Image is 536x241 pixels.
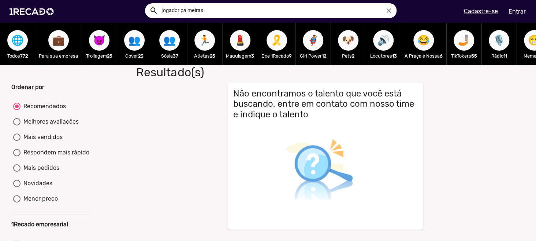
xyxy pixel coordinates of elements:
[156,52,183,59] p: Sósia
[417,30,430,51] span: 😂
[485,52,513,59] p: Rádio
[173,53,178,59] b: 37
[504,5,531,18] a: Entrar
[124,30,145,51] button: 👥
[4,52,31,59] p: Todos
[352,53,354,59] b: 2
[405,52,443,59] p: A Praça é Nossa
[303,30,323,51] button: 🦸‍♀️
[338,30,358,51] button: 🐶
[270,123,371,224] img: Busca não encontrada
[131,65,386,79] h1: Resultado(s)
[191,52,219,59] p: Atletas
[377,30,390,51] span: 🔊
[149,6,158,15] mat-icon: Example home icon
[11,30,24,51] span: 🌐
[39,52,78,59] p: Para sua empresa
[503,53,507,59] b: 11
[458,30,470,51] span: 🤳🏼
[21,148,89,157] div: Respondem mais rápido
[107,53,112,59] b: 25
[267,30,287,51] button: 🎗️
[342,30,354,51] span: 🐶
[7,30,28,51] button: 🌐
[128,30,141,51] span: 👥
[251,53,254,59] b: 3
[52,30,65,51] span: 💼
[385,7,393,15] i: close
[147,4,160,17] button: Example home icon
[307,30,319,51] span: 🦸‍♀️
[21,117,79,126] div: Melhores avaliações
[198,30,211,51] span: 🏃
[261,52,292,59] p: Doe 1Recado
[413,30,434,51] button: 😂
[289,53,292,59] b: 9
[138,53,144,59] b: 23
[234,30,246,51] span: 💄
[20,53,28,59] b: 772
[489,30,509,51] button: 🎙️
[210,53,215,59] b: 25
[392,53,397,59] b: 13
[21,164,59,172] div: Mais pedidos
[21,133,63,142] div: Mais vendidos
[493,30,505,51] span: 🎙️
[11,221,68,228] b: 1Recado empresarial
[271,30,283,51] span: 🎗️
[373,30,394,51] button: 🔊
[89,30,109,51] button: 😈
[159,30,180,51] button: 👥
[322,53,326,59] b: 12
[163,30,176,51] span: 👥
[21,194,58,203] div: Menor preco
[11,84,44,91] b: Ordenar por
[230,30,250,51] button: 💄
[21,102,66,111] div: Recomendados
[93,30,105,51] span: 😈
[334,52,362,59] p: Pets
[440,53,443,59] b: 6
[85,52,113,59] p: Trollagem
[450,52,478,59] p: TikTokers
[156,3,397,18] input: Pesquisar...
[21,179,52,188] div: Novidades
[194,30,215,51] button: 🏃
[369,52,397,59] p: Locutores
[226,52,254,59] p: Maquiagem
[471,53,477,59] b: 55
[120,52,148,59] p: Cover
[454,30,474,51] button: 🤳🏼
[464,8,498,15] u: Cadastre-se
[299,52,327,59] p: Girl Power
[48,30,69,51] button: 💼
[233,88,417,120] h3: Não encontramos o talento que você está buscando, entre em contato com nosso time e indique o tal...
